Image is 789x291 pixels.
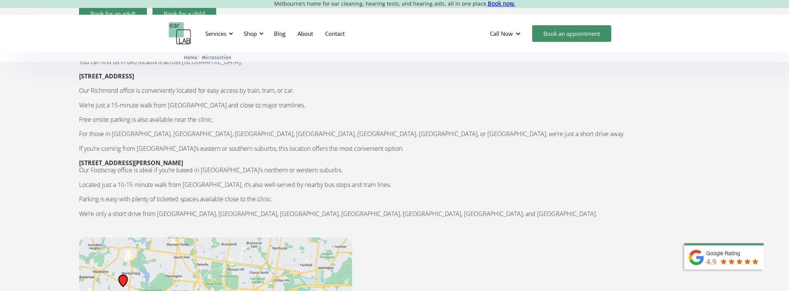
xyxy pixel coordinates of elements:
a: Microsuction [202,54,231,61]
div: Services [201,22,235,45]
div: Shop [239,22,266,45]
div: Call Now [490,30,513,37]
strong: [STREET_ADDRESS][PERSON_NAME] [79,159,183,167]
span: Microsuction [202,55,231,60]
a: Contact [319,23,351,44]
a: Book for an adult [79,5,147,22]
div: Services [205,30,226,37]
a: Book an appointment [532,25,611,42]
div: Call Now [484,22,528,45]
a: Blog [268,23,291,44]
a: Home [184,54,197,61]
a: home [169,22,191,45]
a: Book for a child [153,5,216,22]
a: About [291,23,319,44]
strong: [STREET_ADDRESS] ‍ [79,72,134,80]
li: 〉 [184,54,202,61]
span: Home [184,55,197,60]
div: Shop [244,30,257,37]
p: You can find us in two locations across [GEOGRAPHIC_DATA]. Our Richmond office is conveniently lo... [79,51,710,232]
